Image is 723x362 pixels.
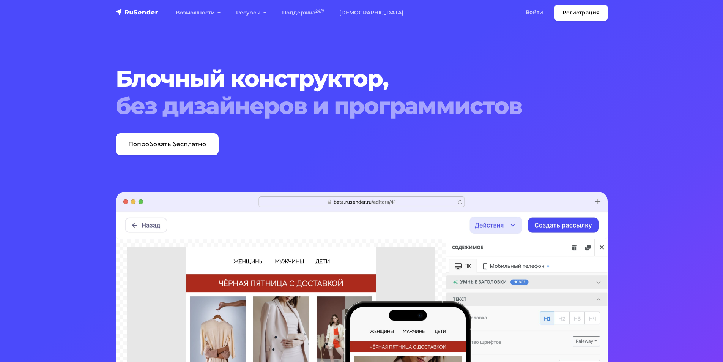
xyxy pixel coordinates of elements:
[228,5,274,21] a: Ресурсы
[518,5,551,20] a: Войти
[274,5,332,21] a: Поддержка24/7
[116,8,158,16] img: RuSender
[168,5,228,21] a: Возможности
[116,92,566,120] span: без дизайнеров и программистов
[332,5,411,21] a: [DEMOGRAPHIC_DATA]
[554,5,608,21] a: Регистрация
[116,65,566,120] h1: Блочный конструктор,
[315,9,324,14] sup: 24/7
[116,133,219,155] a: Попробовать бесплатно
